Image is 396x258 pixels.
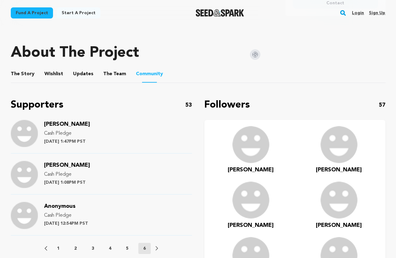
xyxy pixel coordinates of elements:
[44,171,90,178] p: Cash Pledge
[104,245,116,252] button: 4
[57,245,59,252] p: 1
[232,126,269,163] img: user.png
[11,161,38,188] img: Support Image
[320,126,357,163] img: user.png
[44,220,88,227] p: [DATE] 12:54PM PST
[44,70,63,78] span: Wishlist
[232,182,269,219] img: user.png
[228,166,274,174] a: [PERSON_NAME]
[11,70,20,78] span: The
[228,167,274,173] span: [PERSON_NAME]
[11,98,63,113] p: Supporters
[11,202,38,229] img: Support Image
[44,179,90,186] p: [DATE] 1:08PM PST
[316,221,362,230] a: [PERSON_NAME]
[44,203,76,209] span: Anonymous
[11,46,139,60] h1: About The Project
[73,70,93,78] span: Updates
[185,101,192,109] p: 53
[204,98,250,113] p: Followers
[87,245,99,252] button: 3
[379,101,386,109] p: 57
[316,167,362,173] span: [PERSON_NAME]
[103,70,126,78] span: Team
[11,120,38,147] img: Support Image
[52,245,64,252] button: 1
[44,122,90,127] a: [PERSON_NAME]
[109,245,111,252] p: 4
[92,245,94,252] p: 3
[11,7,53,18] a: Fund a project
[320,182,357,219] img: user.png
[69,245,82,252] button: 2
[196,9,244,17] a: Seed&Spark Homepage
[103,70,112,78] span: The
[44,138,90,145] p: [DATE] 1:47PM PST
[121,245,133,252] button: 5
[44,130,90,137] p: Cash Pledge
[316,166,362,174] a: [PERSON_NAME]
[44,212,88,219] p: Cash Pledge
[228,221,274,230] a: [PERSON_NAME]
[11,70,35,78] span: Story
[143,245,146,252] p: 6
[126,245,129,252] p: 5
[250,49,260,60] img: Seed&Spark Instagram Icon
[44,163,90,168] a: [PERSON_NAME]
[369,8,385,18] a: Sign up
[352,8,364,18] a: Login
[74,245,77,252] p: 2
[196,9,244,17] img: Seed&Spark Logo Dark Mode
[44,121,90,127] span: [PERSON_NAME]
[228,223,274,228] span: [PERSON_NAME]
[44,162,90,168] span: [PERSON_NAME]
[316,223,362,228] span: [PERSON_NAME]
[44,204,76,209] a: Anonymous
[136,70,163,78] span: Community
[57,7,100,18] a: Start a project
[138,243,151,254] button: 6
